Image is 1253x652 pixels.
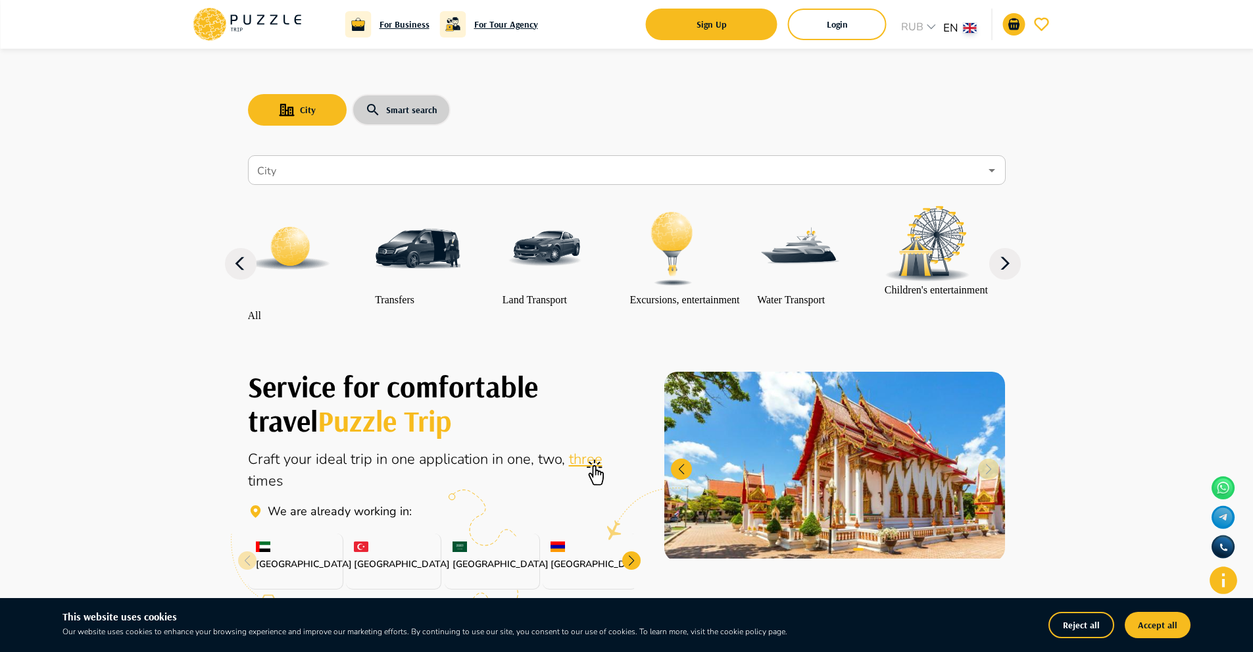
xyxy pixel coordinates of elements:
button: search-with-city [248,94,347,126]
span: one [391,449,419,469]
div: category-all [248,206,369,322]
div: category-water_transport [757,206,843,306]
img: Puzzle trip [664,372,1005,561]
span: your [283,449,316,469]
p: Land Transport [503,294,588,306]
div: Online aggregator of travel services to travel around the world. [248,449,635,492]
p: Children's entertainment [885,284,988,296]
a: For Tour Agency [474,17,538,32]
span: times [248,471,283,491]
span: ideal [316,449,351,469]
h6: This website uses cookies [62,609,852,626]
div: category-landing_transport [503,206,588,306]
img: lang [964,23,977,33]
p: Travel Service Puzzle Trip [268,503,412,520]
p: Our website uses cookies to enhance your browsing experience and improve our marketing efforts. B... [62,626,852,638]
span: in [376,449,391,469]
p: [GEOGRAPHIC_DATA] [354,557,433,571]
button: signup [646,9,777,40]
img: Landing Transport [503,206,588,291]
span: two, [538,449,569,469]
p: [GEOGRAPHIC_DATA] [551,557,629,571]
span: Puzzle Trip [318,402,452,439]
img: Water Transport [757,206,843,291]
img: GetTransfer [375,206,460,291]
button: login [788,9,887,40]
h1: Create your perfect trip with Puzzle Trip. [248,369,635,438]
img: Activity Transport [629,206,715,291]
span: Craft [248,449,283,469]
div: category-children_activity [885,206,988,296]
span: trip [351,449,376,469]
button: Reject all [1048,612,1114,638]
p: [GEOGRAPHIC_DATA] [453,557,531,571]
img: Children activity [885,206,970,282]
p: [GEOGRAPHIC_DATA] [256,557,335,571]
p: Transfers [375,294,460,306]
img: all [248,206,333,291]
span: three [569,449,602,469]
p: All [248,310,369,322]
button: go-to-wishlist-submit-button [1031,13,1053,36]
span: application [419,449,492,469]
button: Accept all [1125,612,1191,638]
button: Open [983,161,1001,180]
span: one, [507,449,538,469]
button: search-with-elastic-search [352,94,451,126]
span: in [492,449,507,469]
div: category-get_transfer [375,206,460,306]
button: go-to-basket-submit-button [1003,13,1025,36]
p: EN [943,20,958,37]
p: Water Transport [757,294,843,306]
p: Excursions, entertainment [629,294,739,306]
div: category-activity [629,206,739,306]
a: For Business [380,17,430,32]
div: RUB [897,19,943,38]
